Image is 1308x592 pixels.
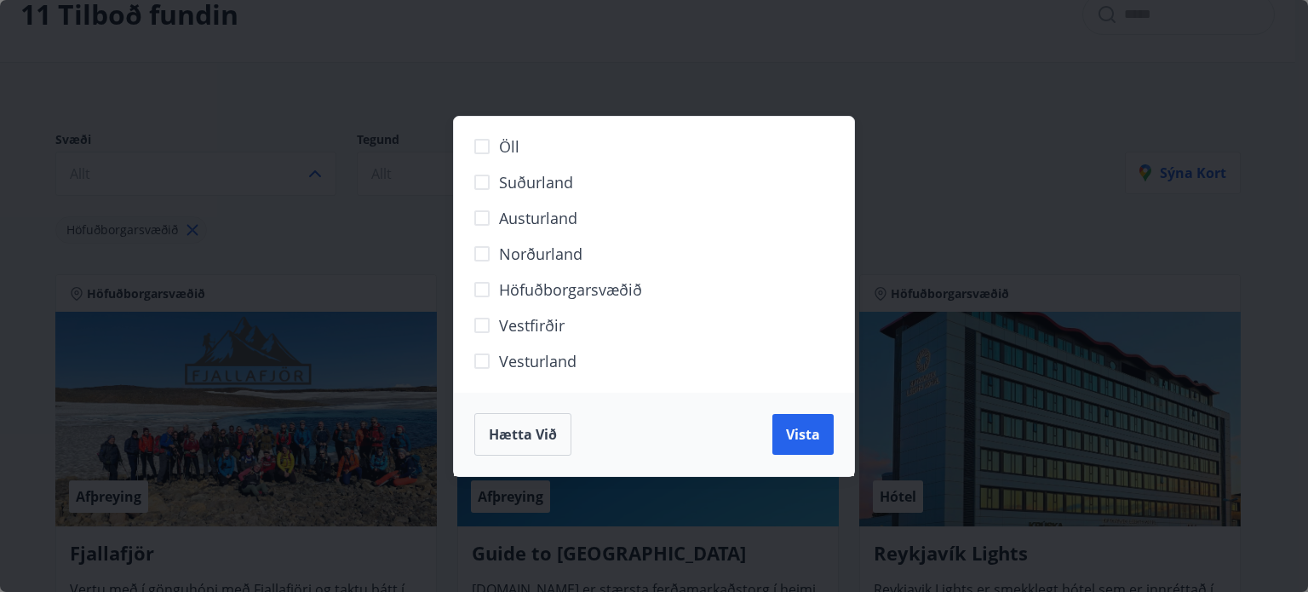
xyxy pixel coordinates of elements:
[499,350,577,372] span: Vesturland
[786,425,820,444] span: Vista
[772,414,834,455] button: Vista
[499,171,573,193] span: Suðurland
[499,279,642,301] span: Höfuðborgarsvæðið
[499,314,565,336] span: Vestfirðir
[489,425,557,444] span: Hætta við
[499,135,519,158] span: Öll
[474,413,571,456] button: Hætta við
[499,207,577,229] span: Austurland
[499,243,582,265] span: Norðurland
